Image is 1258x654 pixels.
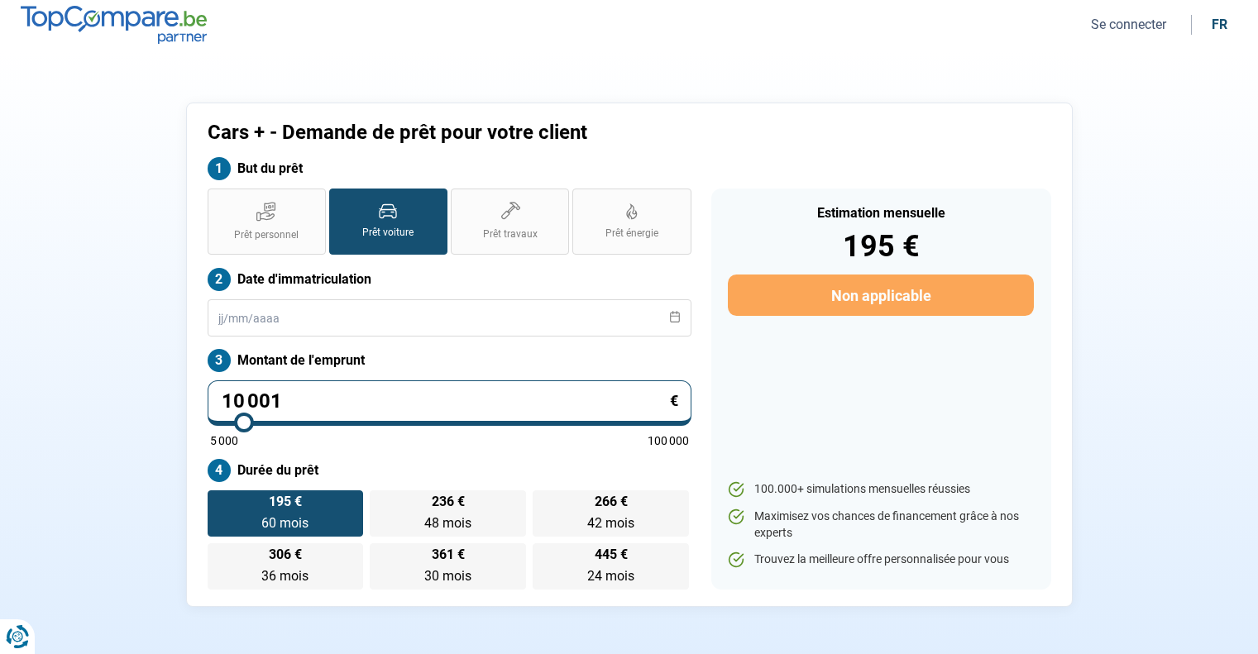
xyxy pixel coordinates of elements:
[648,435,689,446] span: 100 000
[208,459,691,482] label: Durée du prêt
[587,515,634,531] span: 42 mois
[208,157,691,180] label: But du prêt
[362,226,414,240] span: Prêt voiture
[595,495,628,508] span: 266 €
[728,207,1033,220] div: Estimation mensuelle
[670,394,678,408] span: €
[208,121,835,145] h1: Cars + - Demande de prêt pour votre client
[483,227,538,241] span: Prêt travaux
[595,548,628,561] span: 445 €
[587,568,634,584] span: 24 mois
[1212,17,1227,32] div: fr
[208,268,691,291] label: Date d'immatriculation
[208,299,691,337] input: jj/mm/aaaa
[269,548,302,561] span: 306 €
[432,495,465,508] span: 236 €
[432,548,465,561] span: 361 €
[728,508,1033,541] li: Maximisez vos chances de financement grâce à nos experts
[728,232,1033,261] div: 195 €
[728,551,1033,568] li: Trouvez la meilleure offre personnalisée pour vous
[424,568,471,584] span: 30 mois
[261,568,309,584] span: 36 mois
[21,6,207,43] img: TopCompare.be
[728,481,1033,498] li: 100.000+ simulations mensuelles réussies
[728,274,1033,316] button: Non applicable
[605,227,658,241] span: Prêt énergie
[269,495,302,508] span: 195 €
[208,349,691,372] label: Montant de l'emprunt
[424,515,471,531] span: 48 mois
[234,228,299,242] span: Prêt personnel
[261,515,309,531] span: 60 mois
[1086,16,1171,33] button: Se connecter
[210,435,238,446] span: 5 000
